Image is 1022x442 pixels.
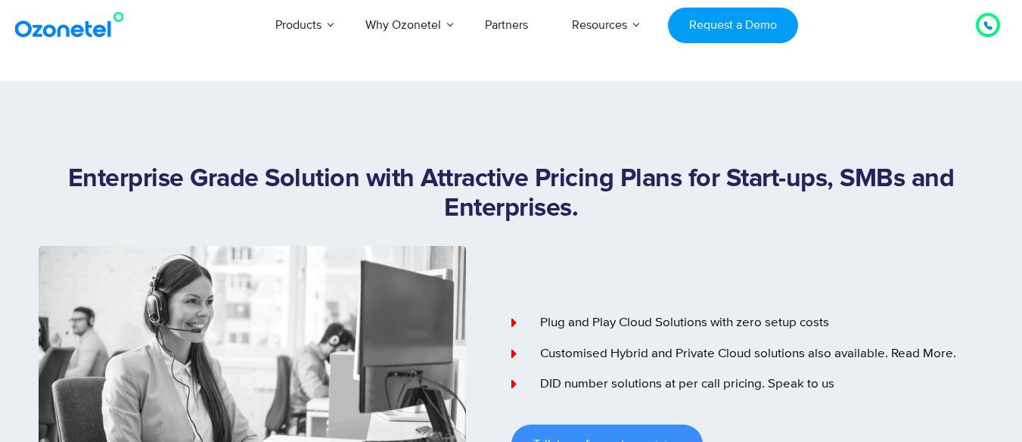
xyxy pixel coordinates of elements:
a: Customised Hybrid and Private Cloud solutions also available. Read More. [511,344,984,364]
span: Plug and Play Cloud Solutions with zero setup costs [536,313,829,333]
a: Plug and Play Cloud Solutions with zero setup costs [511,313,984,333]
h1: Enterprise Grade Solution with Attractive Pricing Plans for Start-ups, SMBs and Enterprises. [39,164,984,223]
span: DID number solutions at per call pricing. Speak to us [536,375,834,394]
span: Customised Hybrid and Private Cloud solutions also available. Read More. [536,344,956,364]
a: Request a Demo [668,8,797,43]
